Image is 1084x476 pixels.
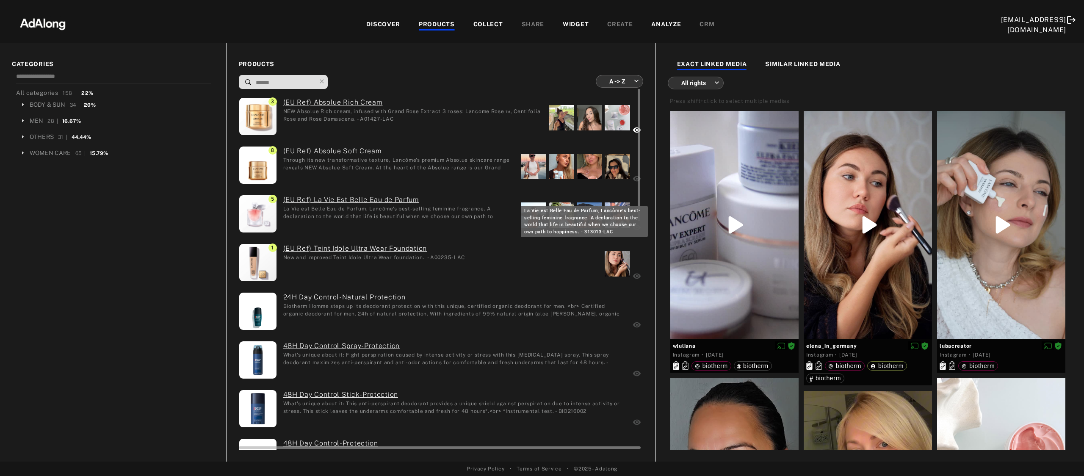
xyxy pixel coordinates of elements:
[574,465,617,473] span: © 2025 - Adalong
[30,100,66,109] div: BODY & SUN
[839,352,857,358] time: 2025-09-06T14:54:22.000Z
[283,146,514,156] a: (ada-biotherm-153) (EU Ref) Absolue Soft Cream: Through its new transformative texture, Lancôme's...
[871,363,904,369] div: biotherm
[806,361,813,370] svg: Exact products linked
[969,351,971,358] span: ·
[737,363,769,369] div: biotherm
[366,20,400,30] div: DISCOVER
[239,439,277,476] img: Bio_skme_Day_Control_48H_75ml_3367729021028_2023_dmi_Packshot.jpg
[283,400,626,414] div: What's unique about it: This anti-perspirant deodorant provides a unique shield against perspirat...
[283,292,626,302] a: (ada-biotherm-42) 24H Day Control-Natural Protection: Biotherm Homme steps up its deodorant prote...
[1054,343,1062,349] span: Rights agreed
[467,465,505,473] a: Privacy Policy
[239,244,277,281] img: Lancome-Foundation-Teint-Idole-Ultra-Wear-Foundation-235N-3614273792523-main.jpg
[283,351,626,365] div: What's unique about it: Fight perspiration caused by intense activity or stress with this antiper...
[702,351,704,358] span: ·
[58,133,67,141] div: 31 |
[1001,15,1067,35] div: [EMAIL_ADDRESS][DOMAIN_NAME]
[283,244,465,254] a: (ada-biotherm-152) (EU Ref) Teint Idole Ultra Wear Foundation: New and improved Teint Idole Ultra...
[651,20,681,30] div: ANALYZE
[70,101,80,109] div: 34 |
[810,375,841,381] div: biotherm
[775,341,788,350] button: Disable diffusion on this media
[510,465,512,473] span: •
[283,341,626,351] a: (ada-biotherm-24) 48H Day Control Spray-Protection: What's unique about it: Fight perspiration ca...
[788,343,795,349] span: Rights agreed
[30,149,71,158] div: WOMEN CARE
[268,97,277,106] span: 3
[743,363,769,369] span: biotherm
[30,133,54,141] div: OTHERS
[90,149,108,157] div: 15.79%
[283,108,542,122] div: NEW Absolue Rich cream, infused with Grand Rose Extract 3 roses: Lancome Rose ™, Centifolia Rose ...
[283,438,626,448] a: (ada-biotherm-45) 48H Day Control-Protection: What's unique about it: This roll-on antiperspirant...
[522,20,545,30] div: SHARE
[239,147,277,184] img: 3614272048805_Absolue_Soft_Cream_alt.jpg
[84,101,95,109] div: 20%
[75,149,86,157] div: 65 |
[673,361,679,370] svg: Exact products linked
[563,20,589,30] div: WIDGET
[419,20,455,30] div: PRODUCTS
[940,342,1063,350] span: lubacreator
[283,390,626,400] a: (ada-biotherm-138) 48H Day Control Stick-Protection: What's unique about it: This anti-perspirant...
[940,361,946,370] svg: Exact products linked
[63,89,77,97] div: 158 |
[72,133,91,141] div: 44.44%
[239,341,277,379] img: bio_skme_Day_Control_48h_Spray_150ml_3367729021035_2023_dmi_packshot.jpg
[673,351,700,359] div: Instagram
[940,351,966,359] div: Instagram
[239,60,643,69] span: PRODUCTS
[962,363,995,369] div: biotherm
[908,341,921,350] button: Disable diffusion on this media
[239,195,277,232] img: 50ml.jpg
[675,72,719,94] div: All rights
[706,352,724,358] time: 2025-09-07T13:31:40.000Z
[521,206,648,237] div: La Vie est Belle Eau de Parfum, Lancôme's best-selling feminine fragrance. A declaration to the w...
[30,116,43,125] div: MEN
[6,11,80,36] img: 63233d7d88ed69de3c212112c67096b6.png
[702,363,728,369] span: biotherm
[695,363,728,369] div: biotherm
[1042,435,1084,476] iframe: Chat Widget
[283,254,465,261] div: New and improved Teint Idole Ultra Wear foundation. - A00235-LAC
[677,60,747,70] div: EXACT LINKED MEDIA
[81,89,94,97] div: 22%
[816,375,841,382] span: biotherm
[268,195,277,203] span: 5
[806,351,833,359] div: Instagram
[670,97,790,105] div: Press shift+click to select multiple medias
[268,146,277,155] span: 8
[283,205,514,219] div: La Vie est Belle Eau de Parfum, Lancôme's best-selling feminine fragrance. A declaration to the w...
[283,302,626,317] div: Biotherm Homme steps up its deodorant protection with this unique, certified organic deodorant fo...
[682,361,689,370] svg: Similar products linked
[878,363,904,369] span: biotherm
[62,117,81,125] div: 16.67%
[268,244,277,252] span: 1
[239,390,277,427] img: bio_skme_Day_Control_48h_Stick_50ml_3367729021066_2023_dmi_packshot.jpg
[765,60,840,70] div: SIMILAR LINKED MEDIA
[239,98,277,135] img: 3614272049161_Absolue_RichCream.jpg
[921,343,929,349] span: Rights agreed
[517,465,561,473] a: Terms of Service
[239,293,277,330] img: bio_skme_Day_Control_24H_75ml_3605540596951_2023_dmi_Packshot.jpg
[283,97,542,108] a: (ada-biotherm-154) (EU Ref) Absolue Rich Cream: NEW Absolue Rich cream, infused with Grand Rose E...
[283,195,514,205] a: (ada-biotherm-151) (EU Ref) La Vie Est Belle Eau de Parfum: La Vie est Belle Eau de Parfum, Lancô...
[835,351,837,358] span: ·
[283,156,514,171] div: Through its new transformative texture, Lancôme's premium Absolue skincare range reveals NEW Abso...
[806,342,929,350] span: elena_in_germany
[949,361,955,370] svg: Similar products linked
[16,89,94,97] div: All categories
[1042,341,1054,350] button: Disable diffusion on this media
[828,363,861,369] div: biotherm
[47,117,58,125] div: 28 |
[673,342,796,350] span: wluliana
[816,361,822,370] svg: Similar products linked
[700,20,714,30] div: CRM
[603,70,639,92] div: A -> Z
[969,363,995,369] span: biotherm
[473,20,503,30] div: COLLECT
[567,465,569,473] span: •
[836,363,861,369] span: biotherm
